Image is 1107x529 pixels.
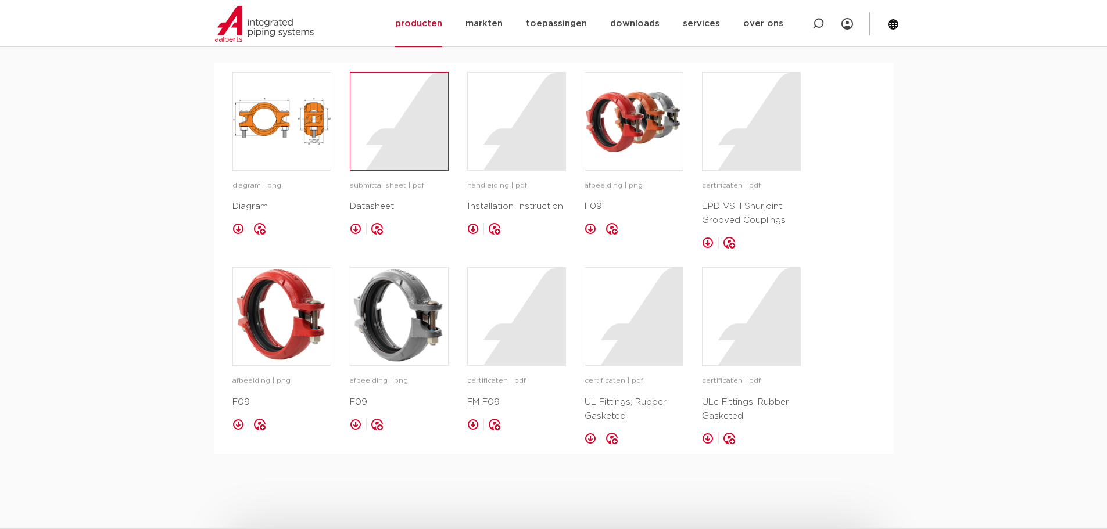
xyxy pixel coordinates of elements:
[585,200,683,214] p: F09
[467,180,566,192] p: handleiding | pdf
[467,395,566,409] p: FM F09
[350,395,449,409] p: F09
[232,72,331,171] a: image for Diagram
[232,267,331,366] a: image for F09
[232,180,331,192] p: diagram | png
[585,180,683,192] p: afbeelding | png
[232,200,331,214] p: Diagram
[585,395,683,423] p: UL Fittings, Rubber Gasketed
[702,375,801,387] p: certificaten | pdf
[350,375,449,387] p: afbeelding | png
[585,375,683,387] p: certificaten | pdf
[467,200,566,214] p: Installation Instruction
[233,73,331,170] img: image for Diagram
[350,268,448,365] img: image for F09
[350,200,449,214] p: Datasheet
[350,267,449,366] a: image for F09
[702,180,801,192] p: certificaten | pdf
[467,375,566,387] p: certificaten | pdf
[232,375,331,387] p: afbeelding | png
[585,73,683,170] img: image for F09
[350,180,449,192] p: submittal sheet | pdf
[233,268,331,365] img: image for F09
[702,395,801,423] p: ULc Fittings, Rubber Gasketed
[702,200,801,228] p: EPD VSH Shurjoint Grooved Couplings
[585,72,683,171] a: image for F09
[232,395,331,409] p: F09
